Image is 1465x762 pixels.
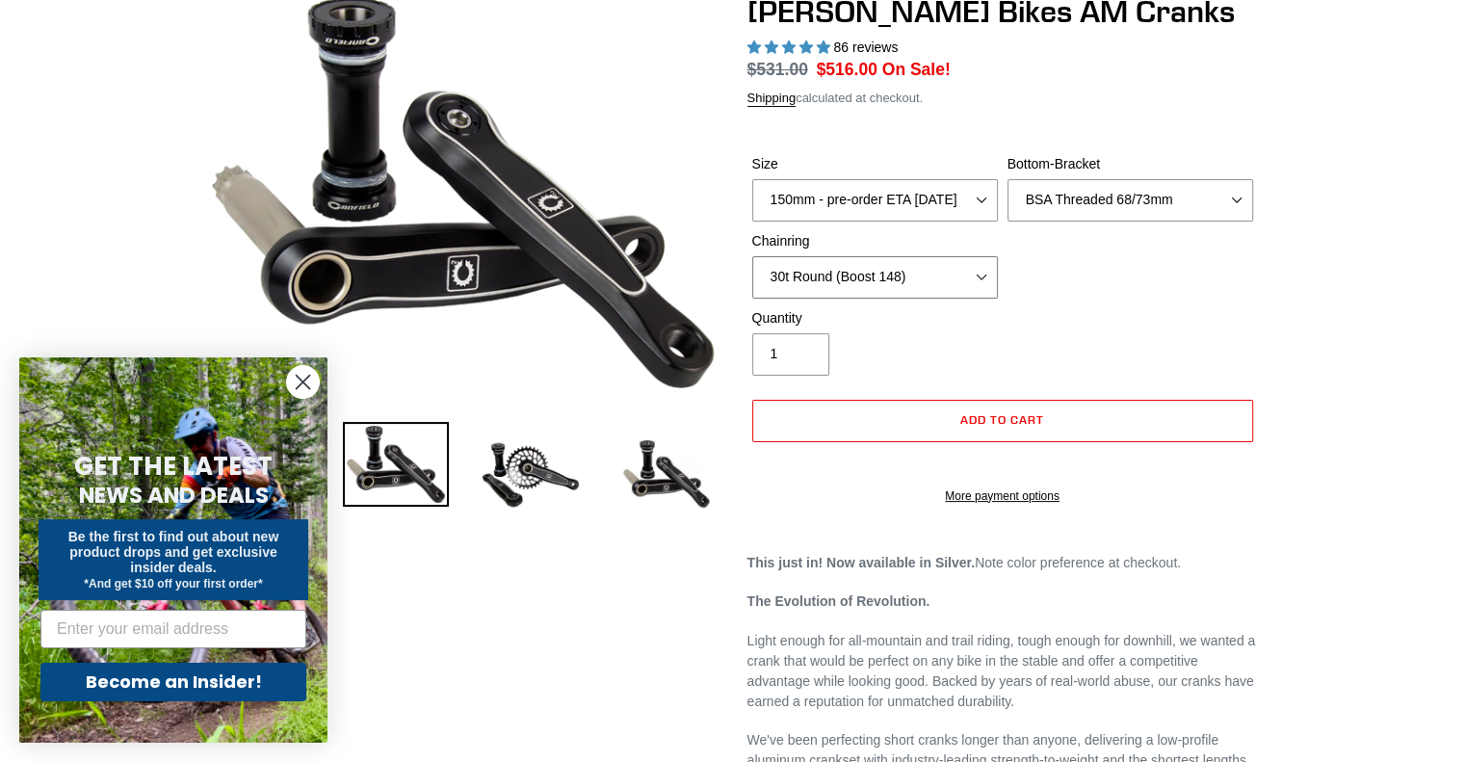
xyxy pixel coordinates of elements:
[747,60,808,79] s: $531.00
[817,60,877,79] span: $516.00
[752,400,1253,442] button: Add to cart
[74,449,273,484] span: GET THE LATEST
[1007,154,1253,174] label: Bottom-Bracket
[960,412,1044,427] span: Add to cart
[79,480,269,511] span: NEWS AND DEALS
[752,154,998,174] label: Size
[747,631,1258,712] p: Light enough for all-mountain and trail riding, tough enough for downhill, we wanted a crank that...
[752,231,998,251] label: Chainring
[40,663,306,701] button: Become an Insider!
[752,308,998,328] label: Quantity
[882,57,951,82] span: On Sale!
[286,365,320,399] button: Close dialog
[613,422,719,528] img: Load image into Gallery viewer, CANFIELD-AM_DH-CRANKS
[747,89,1258,108] div: calculated at checkout.
[747,593,930,609] strong: The Evolution of Revolution.
[833,39,898,55] span: 86 reviews
[40,610,306,648] input: Enter your email address
[752,487,1253,505] a: More payment options
[343,422,449,507] img: Load image into Gallery viewer, Canfield Cranks
[84,577,262,591] span: *And get $10 off your first order*
[478,422,584,528] img: Load image into Gallery viewer, Canfield Bikes AM Cranks
[68,529,279,575] span: Be the first to find out about new product drops and get exclusive insider deals.
[747,553,1258,573] p: Note color preference at checkout.
[747,91,797,107] a: Shipping
[747,555,976,570] strong: This just in! Now available in Silver.
[747,39,834,55] span: 4.97 stars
